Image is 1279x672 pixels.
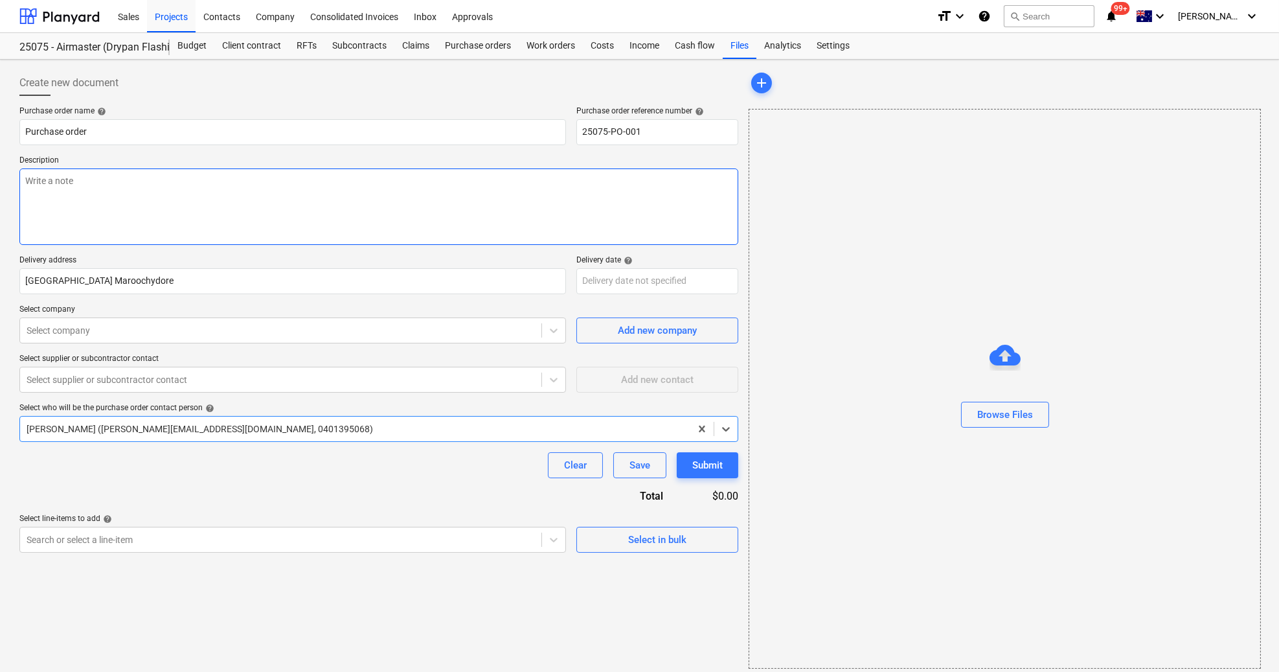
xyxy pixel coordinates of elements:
span: help [203,404,214,413]
a: Settings [809,33,857,59]
p: Select supplier or subcontractor contact [19,354,566,367]
i: notifications [1105,8,1118,24]
div: Add new company [618,322,697,339]
div: Clear [564,457,587,474]
input: Order number [576,119,738,145]
p: Select company [19,305,566,318]
div: Select in bulk [628,531,686,548]
div: Browse Files [977,406,1033,423]
i: format_size [936,8,952,24]
a: Files [723,33,756,59]
button: Save [613,452,666,478]
span: help [692,107,704,116]
input: Document name [19,119,566,145]
div: Delivery date [576,255,738,266]
div: $0.00 [685,489,739,504]
span: [PERSON_NAME] [1178,11,1243,21]
div: 25075 - Airmaster (Drypan Flashings) [19,41,154,54]
a: Analytics [756,33,809,59]
div: Submit [692,457,723,474]
a: Subcontracts [324,33,394,59]
a: Purchase orders [437,33,519,59]
span: Create new document [19,75,119,91]
a: Claims [394,33,437,59]
span: help [95,107,106,116]
span: help [100,515,112,524]
a: Work orders [519,33,583,59]
span: help [621,256,633,265]
span: add [754,75,769,91]
i: keyboard_arrow_down [952,8,968,24]
p: Description [19,156,738,168]
span: 99+ [1111,2,1130,15]
iframe: Chat Widget [1214,610,1279,672]
i: keyboard_arrow_down [1244,8,1260,24]
button: Select in bulk [576,527,738,553]
input: Delivery address [19,268,566,294]
div: Browse Files [749,109,1261,669]
span: search [1010,11,1020,21]
p: Delivery address [19,255,566,268]
button: Browse Files [961,402,1049,428]
div: Select who will be the purchase order contact person [19,403,738,413]
button: Search [1004,5,1094,27]
a: Client contract [214,33,289,59]
button: Clear [548,452,603,478]
div: Purchase order name [19,106,566,117]
div: Purchase order reference number [576,106,738,117]
a: Income [622,33,667,59]
div: Save [629,457,650,474]
a: Budget [170,33,214,59]
input: Delivery date not specified [576,268,738,294]
i: Knowledge base [978,8,991,24]
a: RFTs [289,33,324,59]
button: Submit [677,452,738,478]
div: Select line-items to add [19,514,566,524]
a: Costs [583,33,622,59]
a: Cash flow [667,33,723,59]
i: keyboard_arrow_down [1152,8,1168,24]
div: Total [570,489,684,504]
button: Add new company [576,318,738,343]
